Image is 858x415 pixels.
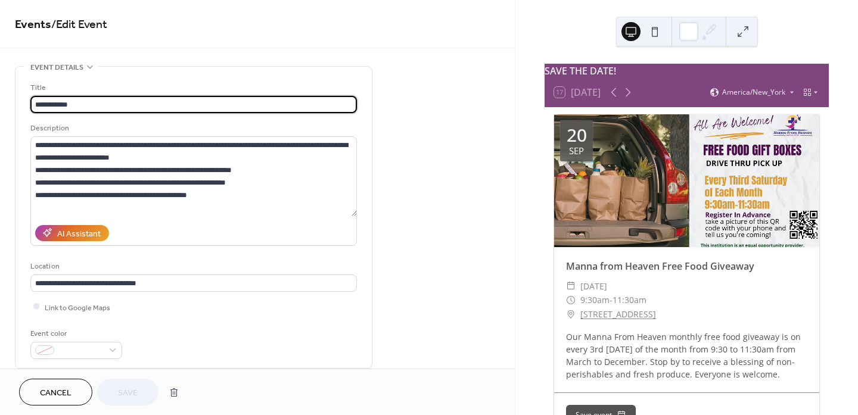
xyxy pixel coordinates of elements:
div: ​ [566,307,576,322]
div: Our Manna From Heaven monthly free food giveaway is on every 3rd [DATE] of the month from 9:30 to... [554,330,819,380]
div: Location [30,260,355,273]
span: - [610,293,613,307]
div: 20 [567,126,587,144]
span: 9:30am [580,293,610,307]
div: ​ [566,279,576,294]
div: ​ [566,293,576,307]
div: Sep [569,146,584,155]
a: Events [15,13,51,36]
span: [DATE] [580,279,607,294]
div: Title [30,82,355,94]
span: Event details [30,61,83,74]
div: Event color [30,327,120,340]
button: Cancel [19,379,92,405]
a: [STREET_ADDRESS] [580,307,656,322]
span: Cancel [40,387,71,400]
div: SAVE THE DATE! [545,64,829,78]
span: America/New_York [722,89,785,96]
span: 11:30am [613,293,646,307]
span: Link to Google Maps [45,301,110,314]
div: Manna from Heaven Free Food Giveaway [554,259,819,273]
span: / Edit Event [51,13,107,36]
button: AI Assistant [35,225,109,241]
div: AI Assistant [57,227,101,240]
div: Description [30,122,355,135]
